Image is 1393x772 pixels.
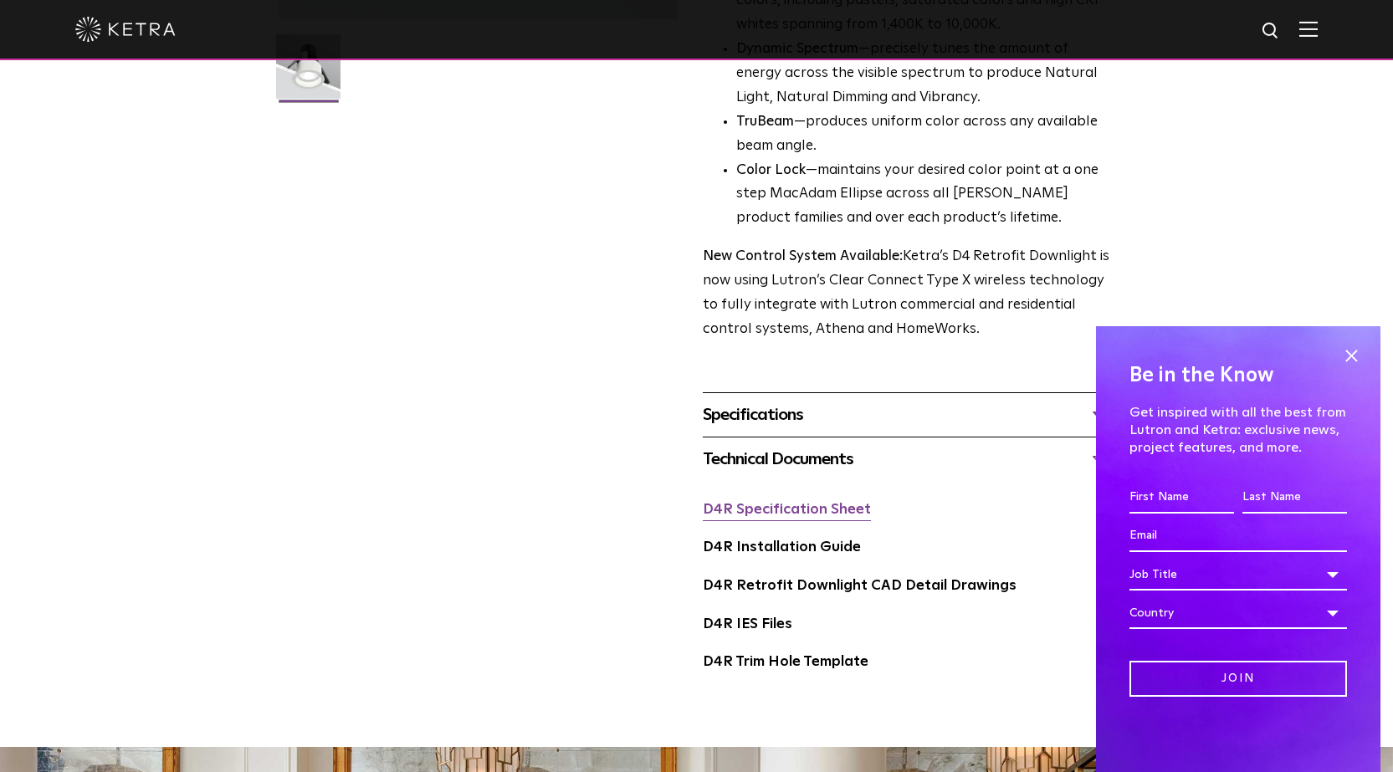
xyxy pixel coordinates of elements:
a: D4R Specification Sheet [703,503,871,517]
div: Job Title [1129,559,1347,591]
img: ketra-logo-2019-white [75,17,176,42]
li: —precisely tunes the amount of energy across the visible spectrum to produce Natural Light, Natur... [736,38,1110,110]
strong: TruBeam [736,115,794,129]
div: Specifications [703,401,1110,428]
input: First Name [1129,482,1234,514]
a: D4R Trim Hole Template [703,655,868,669]
a: D4R Installation Guide [703,540,861,555]
img: Hamburger%20Nav.svg [1299,21,1318,37]
a: D4R IES Files [703,617,792,631]
input: Last Name [1242,482,1347,514]
li: —produces uniform color across any available beam angle. [736,110,1110,159]
div: Technical Documents [703,446,1110,473]
strong: New Control System Available: [703,249,903,263]
p: Ketra’s D4 Retrofit Downlight is now using Lutron’s Clear Connect Type X wireless technology to f... [703,245,1110,342]
input: Join [1129,661,1347,697]
p: Get inspired with all the best from Lutron and Ketra: exclusive news, project features, and more. [1129,404,1347,456]
li: —maintains your desired color point at a one step MacAdam Ellipse across all [PERSON_NAME] produc... [736,159,1110,232]
img: D4R Retrofit Downlight [276,34,341,111]
div: Country [1129,597,1347,629]
h4: Be in the Know [1129,360,1347,391]
img: search icon [1261,21,1282,42]
input: Email [1129,520,1347,552]
strong: Color Lock [736,163,806,177]
a: D4R Retrofit Downlight CAD Detail Drawings [703,579,1017,593]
